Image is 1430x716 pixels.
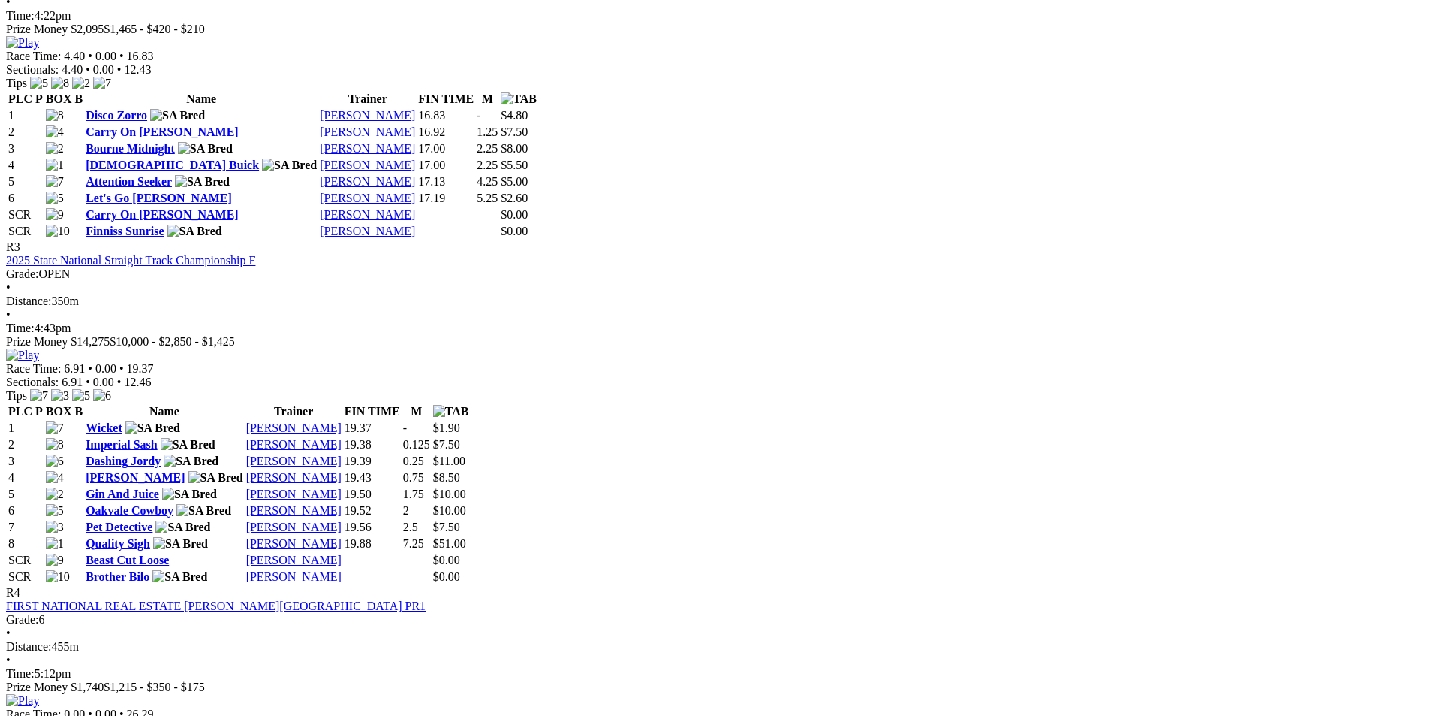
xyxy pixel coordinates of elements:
[501,109,528,122] span: $4.80
[477,109,480,122] text: -
[6,322,1424,335] div: 4:43pm
[433,554,460,566] span: $0.00
[6,613,1424,627] div: 6
[150,109,205,122] img: SA Bred
[86,159,259,171] a: [DEMOGRAPHIC_DATA] Buick
[6,9,35,22] span: Time:
[501,225,528,237] span: $0.00
[88,50,92,62] span: •
[74,92,83,105] span: B
[6,349,39,362] img: Play
[433,471,460,484] span: $8.50
[6,640,51,653] span: Distance:
[344,503,401,518] td: 19.52
[8,536,44,551] td: 8
[175,175,230,189] img: SA Bred
[46,438,64,452] img: 8
[320,225,415,237] a: [PERSON_NAME]
[152,570,207,584] img: SA Bred
[124,376,151,388] span: 12.46
[8,487,44,502] td: 5
[162,488,217,501] img: SA Bred
[8,108,44,123] td: 1
[88,362,92,375] span: •
[501,92,537,106] img: TAB
[6,9,1424,23] div: 4:22pm
[246,471,342,484] a: [PERSON_NAME]
[85,92,318,107] th: Name
[6,627,11,639] span: •
[403,504,409,517] text: 2
[86,421,122,434] a: Wicket
[86,554,169,566] a: Beast Cut Loose
[8,437,44,452] td: 2
[46,471,64,485] img: 4
[6,335,1424,349] div: Prize Money $14,275
[86,471,185,484] a: [PERSON_NAME]
[117,376,122,388] span: •
[64,50,85,62] span: 4.40
[246,421,342,434] a: [PERSON_NAME]
[8,141,44,156] td: 3
[501,192,528,204] span: $2.60
[93,77,111,90] img: 7
[46,225,70,238] img: 10
[46,192,64,205] img: 5
[161,438,215,452] img: SA Bred
[104,681,205,693] span: $1,215 - $350 - $175
[86,208,239,221] a: Carry On [PERSON_NAME]
[46,504,64,518] img: 5
[127,362,154,375] span: 19.37
[320,208,415,221] a: [PERSON_NAME]
[8,174,44,189] td: 5
[95,50,116,62] span: 0.00
[46,208,64,222] img: 9
[344,437,401,452] td: 19.38
[433,488,466,500] span: $10.00
[85,404,244,419] th: Name
[6,376,59,388] span: Sectionals:
[477,142,498,155] text: 2.25
[86,570,149,583] a: Brother Bilo
[8,569,44,585] td: SCR
[117,63,122,76] span: •
[417,92,474,107] th: FIN TIME
[246,438,342,451] a: [PERSON_NAME]
[46,570,70,584] img: 10
[8,207,44,222] td: SCR
[320,125,415,138] a: [PERSON_NAME]
[8,503,44,518] td: 6
[6,389,27,402] span: Tips
[93,63,114,76] span: 0.00
[86,455,161,467] a: Dashing Jordy
[320,109,415,122] a: [PERSON_NAME]
[6,308,11,321] span: •
[46,521,64,534] img: 3
[6,23,1424,36] div: Prize Money $2,095
[477,159,498,171] text: 2.25
[86,125,239,138] a: Carry On [PERSON_NAME]
[86,521,152,533] a: Pet Detective
[6,600,426,612] a: FIRST NATIONAL REAL ESTATE [PERSON_NAME][GEOGRAPHIC_DATA] PR1
[403,471,424,484] text: 0.75
[8,92,32,105] span: PLC
[64,362,85,375] span: 6.91
[46,92,72,105] span: BOX
[6,667,35,680] span: Time:
[86,63,90,76] span: •
[433,438,460,451] span: $7.50
[86,537,150,550] a: Quality Sigh
[46,455,64,468] img: 6
[153,537,208,551] img: SA Bred
[344,536,401,551] td: 19.88
[46,488,64,501] img: 2
[46,405,72,418] span: BOX
[119,362,124,375] span: •
[6,613,39,626] span: Grade:
[35,92,43,105] span: P
[403,421,407,434] text: -
[46,109,64,122] img: 8
[6,267,1424,281] div: OPEN
[477,125,498,138] text: 1.25
[403,488,424,500] text: 1.75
